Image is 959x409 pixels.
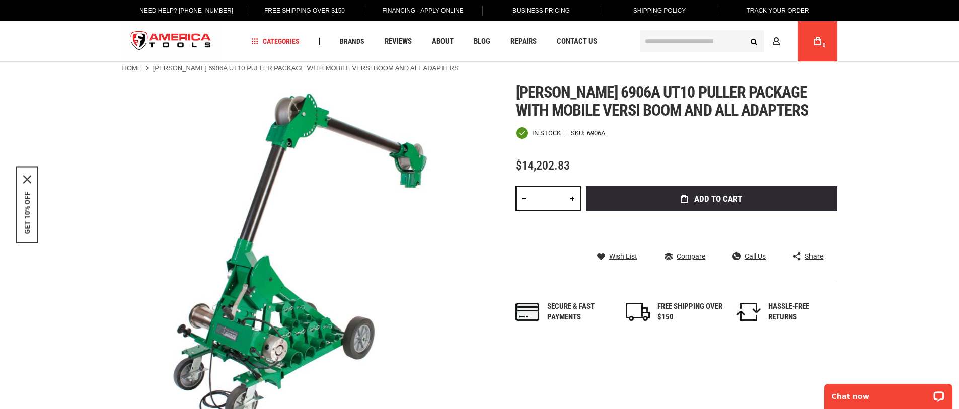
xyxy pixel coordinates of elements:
iframe: Secure express checkout frame [584,214,839,243]
a: Brands [335,35,369,48]
a: Blog [469,35,495,48]
span: Call Us [745,253,766,260]
a: About [427,35,458,48]
a: Repairs [506,35,541,48]
span: In stock [532,130,561,136]
a: Compare [665,252,705,261]
a: store logo [122,23,220,60]
span: Blog [474,38,490,45]
button: Add to Cart [586,186,837,211]
a: Categories [247,35,304,48]
span: Wish List [609,253,637,260]
span: Share [805,253,823,260]
img: shipping [626,303,650,321]
span: Brands [340,38,364,45]
a: Contact Us [552,35,602,48]
strong: [PERSON_NAME] 6906A UT10 PULLER PACKAGE WITH MOBILE VERSI BOOM AND ALL ADAPTERS [153,64,459,72]
div: Availability [515,127,561,139]
div: FREE SHIPPING OVER $150 [657,301,723,323]
span: [PERSON_NAME] 6906a ut10 puller package with mobile versi boom and all adapters [515,83,809,120]
span: Categories [251,38,300,45]
iframe: LiveChat chat widget [818,377,959,409]
span: About [432,38,454,45]
span: Add to Cart [694,195,742,203]
img: returns [736,303,761,321]
div: HASSLE-FREE RETURNS [768,301,834,323]
div: Secure & fast payments [547,301,613,323]
a: 0 [808,21,827,61]
img: America Tools [122,23,220,60]
div: 6906A [587,130,605,136]
button: GET 10% OFF [23,191,31,234]
strong: SKU [571,130,587,136]
span: $14,202.83 [515,158,570,173]
span: Repairs [510,38,537,45]
span: Compare [677,253,705,260]
svg: close icon [23,175,31,183]
button: Search [745,32,764,51]
span: 0 [823,43,826,48]
a: Reviews [380,35,416,48]
a: Call Us [732,252,766,261]
span: Contact Us [557,38,597,45]
a: Wish List [597,252,637,261]
a: Home [122,64,142,73]
span: Reviews [385,38,412,45]
button: Close [23,175,31,183]
span: Shipping Policy [633,7,686,14]
img: payments [515,303,540,321]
